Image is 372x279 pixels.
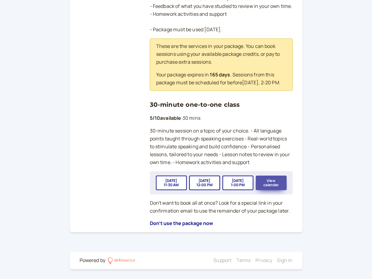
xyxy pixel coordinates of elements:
[222,176,253,190] button: [DATE]1:00 PM
[156,71,286,87] p: Your package expires in . Sessions from this package must be scheduled for before [DATE] , 2:20 PM .
[150,114,293,122] p: 30 mins
[80,257,106,264] div: Powered by
[189,176,220,190] button: [DATE]12:00 PM
[150,115,181,121] b: 5 / 10 available
[150,199,293,215] p: Don't want to book all at once? Look for a special link in your confirmation email to use the rem...
[150,100,293,109] h3: 30-minute one-to-one class
[108,257,136,264] a: introwise
[114,257,136,264] div: introwise
[255,257,272,264] a: Privacy
[150,127,293,166] p: 30-minute session on a topic of your choice. - All language points taught through speaking exerci...
[181,115,183,121] span: ·
[156,176,187,190] button: [DATE]11:30 AM
[150,220,213,226] button: Don't use the package now
[213,257,232,264] a: Support
[210,71,230,78] b: 165 days
[256,176,287,190] button: View calendar
[236,257,251,264] a: Terms
[156,42,286,66] p: These are the services in your package. You can book sessions using your available package credit...
[277,257,292,264] a: Sign in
